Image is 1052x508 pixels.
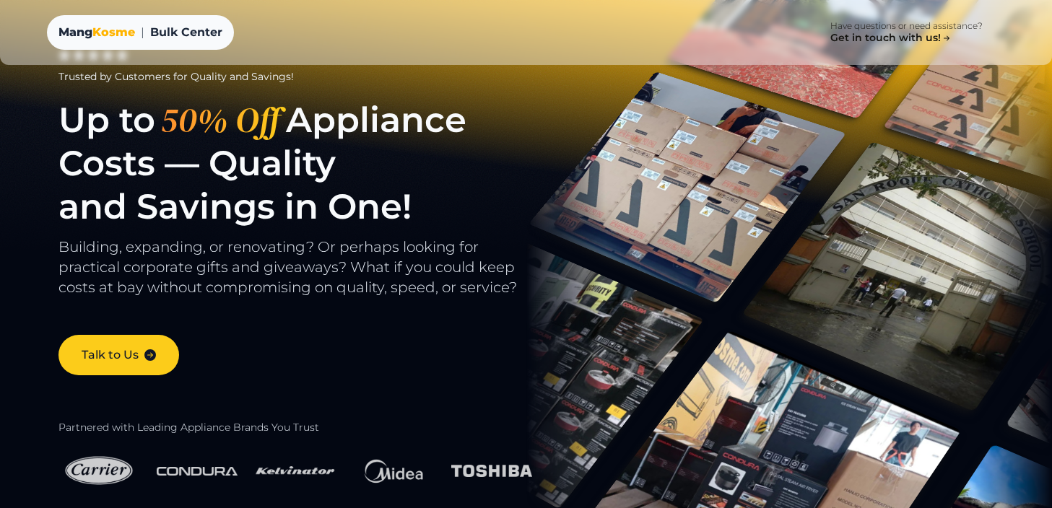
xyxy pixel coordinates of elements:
[58,98,559,228] h1: Up to Appliance Costs — Quality and Savings in One!
[830,32,952,45] h4: Get in touch with us!
[155,98,286,141] span: 50% Off
[58,446,139,496] img: Carrier Logo
[830,20,983,32] p: Have questions or need assistance?
[451,456,532,486] img: Toshiba Logo
[92,25,135,39] span: Kosme
[58,69,559,84] div: Trusted by Customers for Quality and Savings!
[807,12,1006,53] a: Have questions or need assistance? Get in touch with us!
[58,335,179,375] a: Talk to Us
[58,421,559,434] h2: Partnered with Leading Appliance Brands You Trust
[141,24,144,41] span: |
[58,24,135,41] a: MangKosme
[58,237,559,312] p: Building, expanding, or renovating? Or perhaps looking for practical corporate gifts and giveaway...
[157,458,238,484] img: Condura Logo
[255,446,336,496] img: Kelvinator Logo
[353,446,434,496] img: Midea Logo
[150,24,222,41] span: Bulk Center
[58,24,135,41] div: Mang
